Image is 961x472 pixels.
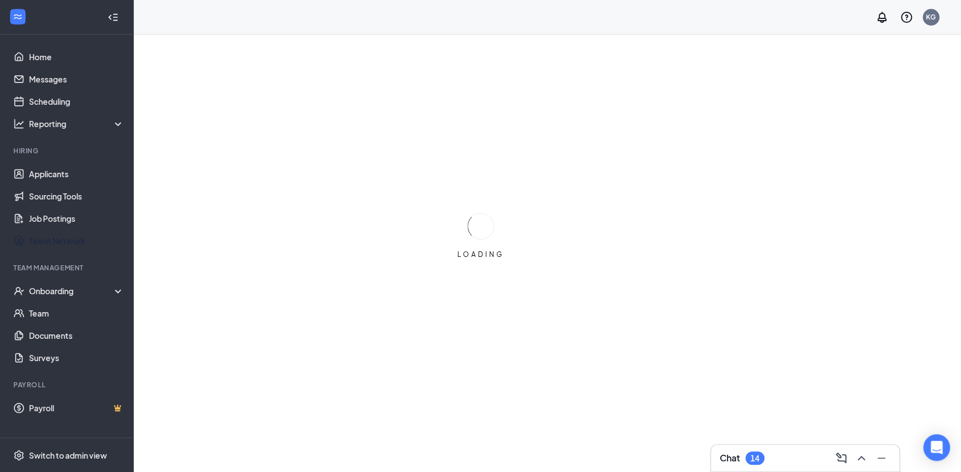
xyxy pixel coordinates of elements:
[29,163,124,185] a: Applicants
[923,434,950,461] div: Open Intercom Messenger
[852,449,870,467] button: ChevronUp
[872,449,890,467] button: Minimize
[29,46,124,68] a: Home
[900,11,913,24] svg: QuestionInfo
[29,207,124,230] a: Job Postings
[12,11,23,22] svg: WorkstreamLogo
[855,451,868,465] svg: ChevronUp
[720,452,740,464] h3: Chat
[29,90,124,113] a: Scheduling
[875,11,889,24] svg: Notifications
[832,449,850,467] button: ComposeMessage
[29,230,124,252] a: Talent Network
[29,450,107,461] div: Switch to admin view
[926,12,936,22] div: KG
[29,302,124,324] a: Team
[13,450,25,461] svg: Settings
[453,250,509,259] div: LOADING
[13,146,122,155] div: Hiring
[13,263,122,273] div: Team Management
[29,185,124,207] a: Sourcing Tools
[29,68,124,90] a: Messages
[13,118,25,129] svg: Analysis
[29,397,124,419] a: PayrollCrown
[13,380,122,390] div: Payroll
[29,324,124,347] a: Documents
[750,454,759,463] div: 14
[29,285,115,296] div: Onboarding
[835,451,848,465] svg: ComposeMessage
[29,347,124,369] a: Surveys
[108,12,119,23] svg: Collapse
[13,285,25,296] svg: UserCheck
[875,451,888,465] svg: Minimize
[29,118,125,129] div: Reporting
